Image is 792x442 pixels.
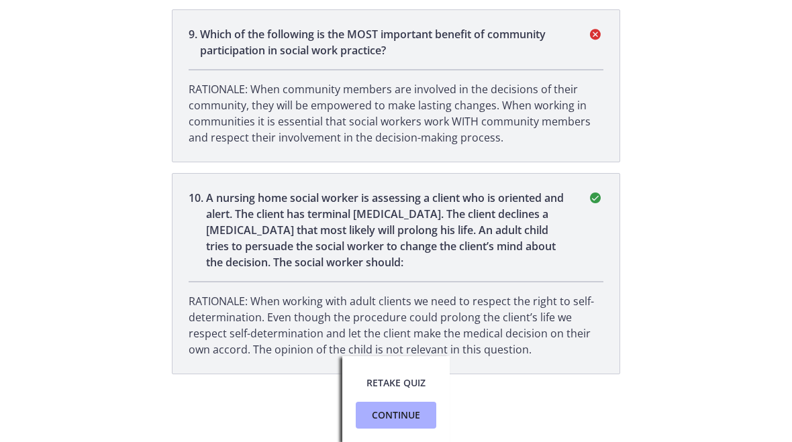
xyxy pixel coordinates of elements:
p: RATIONALE: When community members are involved in the decisions of their community, they will be ... [189,81,603,146]
button: Retake Quiz [356,370,436,396]
i: correct [587,190,603,206]
i: incorrect [587,26,603,42]
p: A nursing home social worker is assessing a client who is oriented and alert. The client has term... [206,190,571,270]
p: RATIONALE: When working with adult clients we need to respect the right to self-determination. Ev... [189,293,603,357]
span: Retake Quiz [366,375,426,391]
button: Continue [356,402,436,429]
span: 9 . [189,26,200,58]
span: Continue [372,407,420,423]
p: Which of the following is the MOST important benefit of community participation in social work pr... [200,26,571,58]
span: 10 . [189,190,206,270]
